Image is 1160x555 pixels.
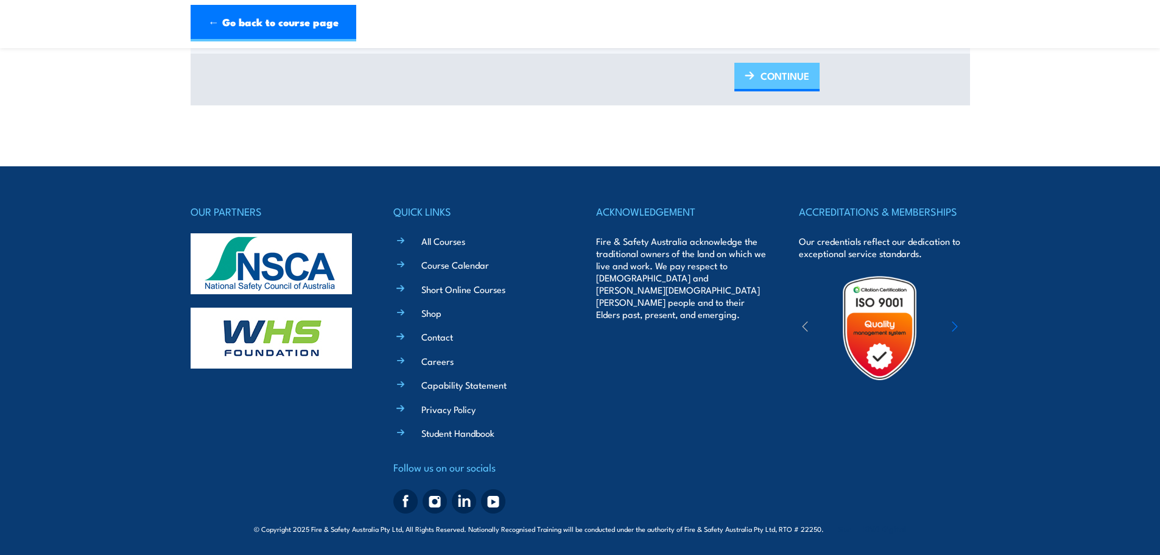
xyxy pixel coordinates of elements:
img: Untitled design (19) [826,275,933,381]
a: KND Digital [863,522,906,534]
h4: QUICK LINKS [393,203,564,220]
span: © Copyright 2025 Fire & Safety Australia Pty Ltd, All Rights Reserved. Nationally Recognised Trai... [254,523,906,534]
span: CONTINUE [761,60,809,92]
h4: OUR PARTNERS [191,203,361,220]
a: All Courses [421,235,465,247]
a: Student Handbook [421,426,494,439]
span: Site: [838,524,906,534]
img: ewpa-logo [933,307,1039,349]
a: Capability Statement [421,378,507,391]
h4: Follow us on our socials [393,459,564,476]
a: Short Online Courses [421,283,505,295]
h4: ACKNOWLEDGEMENT [596,203,767,220]
a: Contact [421,330,453,343]
p: Fire & Safety Australia acknowledge the traditional owners of the land on which we live and work.... [596,235,767,320]
a: ← Go back to course page [191,5,356,41]
img: nsca-logo-footer [191,233,352,294]
a: Course Calendar [421,258,489,271]
h4: ACCREDITATIONS & MEMBERSHIPS [799,203,969,220]
a: Privacy Policy [421,403,476,415]
p: Our credentials reflect our dedication to exceptional service standards. [799,235,969,260]
img: whs-logo-footer [191,308,352,369]
a: CONTINUE [734,63,820,91]
a: Shop [421,306,441,319]
a: Careers [421,355,454,367]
